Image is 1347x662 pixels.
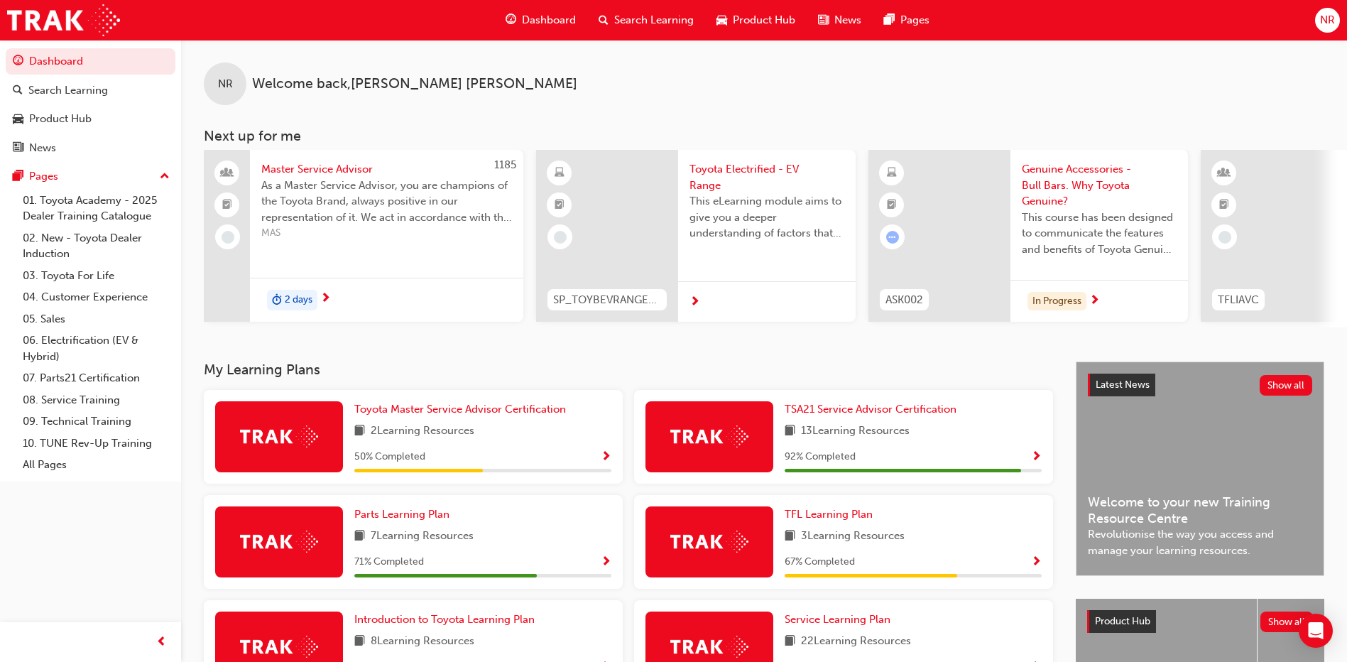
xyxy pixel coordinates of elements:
[222,231,234,244] span: learningRecordVerb_NONE-icon
[160,168,170,186] span: up-icon
[1315,8,1340,33] button: NR
[705,6,807,35] a: car-iconProduct Hub
[1219,164,1229,183] span: learningResourceType_INSTRUCTOR_LED-icon
[506,11,516,29] span: guage-icon
[371,423,474,440] span: 2 Learning Resources
[7,4,120,36] img: Trak
[494,6,587,35] a: guage-iconDashboard
[6,163,175,190] button: Pages
[1031,556,1042,569] span: Show Progress
[156,634,167,651] span: prev-icon
[6,135,175,161] a: News
[599,11,609,29] span: search-icon
[240,425,318,447] img: Trak
[555,196,565,215] span: booktick-icon
[801,423,910,440] span: 13 Learning Resources
[354,449,425,465] span: 50 % Completed
[1087,610,1313,633] a: Product HubShow all
[689,193,844,242] span: This eLearning module aims to give you a deeper understanding of factors that influence driving r...
[261,178,512,226] span: As a Master Service Advisor, you are champions of the Toyota Brand, always positive in our repres...
[801,633,911,651] span: 22 Learning Resources
[6,48,175,75] a: Dashboard
[13,55,23,68] span: guage-icon
[222,164,232,183] span: people-icon
[240,636,318,658] img: Trak
[6,77,175,104] a: Search Learning
[1027,292,1086,311] div: In Progress
[1219,196,1229,215] span: booktick-icon
[785,554,855,570] span: 67 % Completed
[354,633,365,651] span: book-icon
[614,12,694,28] span: Search Learning
[601,448,611,466] button: Show Progress
[601,451,611,464] span: Show Progress
[204,362,1053,378] h3: My Learning Plans
[17,389,175,411] a: 08. Service Training
[17,190,175,227] a: 01. Toyota Academy - 2025 Dealer Training Catalogue
[17,227,175,265] a: 02. New - Toyota Dealer Induction
[834,12,861,28] span: News
[494,158,516,171] span: 1185
[13,142,23,155] span: news-icon
[733,12,795,28] span: Product Hub
[354,423,365,440] span: book-icon
[785,508,873,521] span: TFL Learning Plan
[670,636,748,658] img: Trak
[785,633,795,651] span: book-icon
[873,6,941,35] a: pages-iconPages
[17,308,175,330] a: 05. Sales
[670,425,748,447] img: Trak
[670,531,748,553] img: Trak
[868,150,1188,322] a: ASK002Genuine Accessories - Bull Bars. Why Toyota Genuine?This course has been designed to commun...
[553,292,661,308] span: SP_TOYBEVRANGE_EL
[29,140,56,156] div: News
[17,454,175,476] a: All Pages
[716,11,727,29] span: car-icon
[29,168,58,185] div: Pages
[785,528,795,546] span: book-icon
[1031,451,1042,464] span: Show Progress
[17,411,175,433] a: 09. Technical Training
[6,45,175,163] button: DashboardSearch LearningProduct HubNews
[371,633,474,651] span: 8 Learning Resources
[272,291,282,310] span: duration-icon
[17,286,175,308] a: 04. Customer Experience
[181,128,1347,144] h3: Next up for me
[689,296,700,309] span: next-icon
[354,528,365,546] span: book-icon
[1095,615,1150,627] span: Product Hub
[354,508,449,521] span: Parts Learning Plan
[900,12,929,28] span: Pages
[354,613,535,626] span: Introduction to Toyota Learning Plan
[1022,210,1177,258] span: This course has been designed to communicate the features and benefits of Toyota Genuine Bull Bar...
[17,433,175,455] a: 10. TUNE Rev-Up Training
[17,265,175,287] a: 03. Toyota For Life
[29,111,92,127] div: Product Hub
[1076,362,1324,576] a: Latest NewsShow allWelcome to your new Training Resource CentreRevolutionise the way you access a...
[887,164,897,183] span: learningResourceType_ELEARNING-icon
[1031,448,1042,466] button: Show Progress
[807,6,873,35] a: news-iconNews
[555,164,565,183] span: learningResourceType_ELEARNING-icon
[240,531,318,553] img: Trak
[818,11,829,29] span: news-icon
[1218,292,1259,308] span: TFLIAVC
[218,76,233,92] span: NR
[601,556,611,569] span: Show Progress
[13,170,23,183] span: pages-icon
[1260,612,1314,632] button: Show all
[1022,161,1177,210] span: Genuine Accessories - Bull Bars. Why Toyota Genuine?
[554,231,567,244] span: learningRecordVerb_NONE-icon
[1089,295,1100,308] span: next-icon
[887,196,897,215] span: booktick-icon
[354,554,424,570] span: 71 % Completed
[1260,375,1313,396] button: Show all
[13,85,23,97] span: search-icon
[801,528,905,546] span: 3 Learning Resources
[785,403,956,416] span: TSA21 Service Advisor Certification
[261,225,512,242] span: MAS
[689,161,844,193] span: Toyota Electrified - EV Range
[285,292,312,308] span: 2 days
